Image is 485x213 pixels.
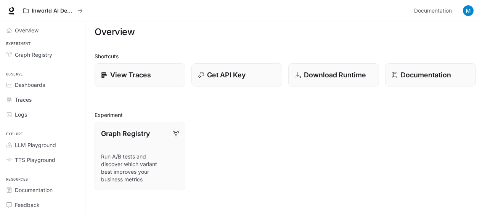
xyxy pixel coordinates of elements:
span: TTS Playground [15,156,55,164]
p: Get API Key [207,70,246,80]
p: Download Runtime [304,70,366,80]
h2: Experiment [95,111,476,119]
a: Graph Registry [3,48,82,61]
span: Dashboards [15,81,45,89]
a: Graph RegistryRun A/B tests and discover which variant best improves your business metrics [95,122,185,190]
span: Documentation [15,186,53,194]
a: Documentation [385,63,476,86]
a: Documentation [3,183,82,197]
a: TTS Playground [3,153,82,167]
p: View Traces [110,70,151,80]
a: Dashboards [3,78,82,91]
a: View Traces [95,63,185,86]
span: Documentation [414,6,452,16]
span: Graph Registry [15,51,52,59]
a: Overview [3,24,82,37]
a: Traces [3,93,82,106]
span: Traces [15,96,32,104]
p: Run A/B tests and discover which variant best improves your business metrics [101,153,179,183]
span: Overview [15,26,39,34]
a: Logs [3,108,82,121]
h2: Shortcuts [95,52,476,60]
button: All workspaces [20,3,86,18]
button: User avatar [461,3,476,18]
span: Logs [15,111,27,119]
button: Get API Key [191,63,282,86]
a: Documentation [411,3,458,18]
span: Feedback [15,201,40,209]
p: Graph Registry [101,128,150,139]
img: User avatar [463,5,474,16]
p: Documentation [401,70,451,80]
a: LLM Playground [3,138,82,152]
a: Feedback [3,198,82,211]
span: LLM Playground [15,141,56,149]
h1: Overview [95,24,135,40]
a: Download Runtime [288,63,379,86]
p: Inworld AI Demos [32,8,74,14]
